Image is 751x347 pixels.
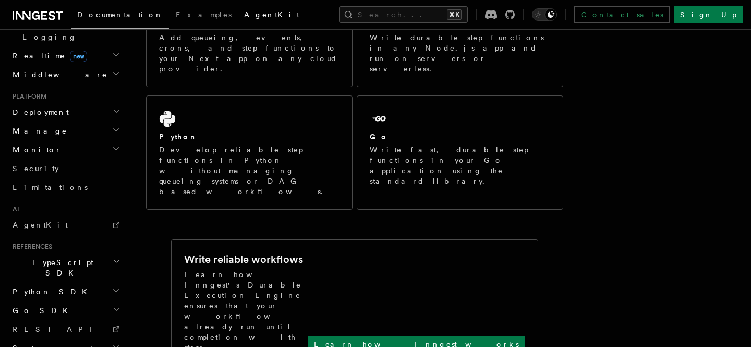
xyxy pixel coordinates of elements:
[8,51,87,61] span: Realtime
[70,51,87,62] span: new
[8,103,123,122] button: Deployment
[8,159,123,178] a: Security
[184,252,303,267] h2: Write reliable workflows
[8,178,123,197] a: Limitations
[238,3,306,28] a: AgentKit
[13,164,59,173] span: Security
[8,122,123,140] button: Manage
[8,107,69,117] span: Deployment
[8,145,62,155] span: Monitor
[13,221,68,229] span: AgentKit
[8,305,74,316] span: Go SDK
[159,32,340,74] p: Add queueing, events, crons, and step functions to your Next app on any cloud provider.
[22,33,77,41] span: Logging
[8,286,93,297] span: Python SDK
[169,3,238,28] a: Examples
[8,301,123,320] button: Go SDK
[8,65,123,84] button: Middleware
[532,8,557,21] button: Toggle dark mode
[159,145,340,197] p: Develop reliable step functions in Python without managing queueing systems or DAG based workflows.
[8,69,107,80] span: Middleware
[370,131,389,142] h2: Go
[370,145,550,186] p: Write fast, durable step functions in your Go application using the standard library.
[8,205,19,213] span: AI
[244,10,299,19] span: AgentKit
[8,243,52,251] span: References
[8,126,67,136] span: Manage
[71,3,169,29] a: Documentation
[8,216,123,234] a: AgentKit
[8,257,113,278] span: TypeScript SDK
[674,6,743,23] a: Sign Up
[18,28,123,46] a: Logging
[8,92,47,101] span: Platform
[357,95,563,210] a: GoWrite fast, durable step functions in your Go application using the standard library.
[8,320,123,339] a: REST API
[8,46,123,65] button: Realtimenew
[574,6,670,23] a: Contact sales
[8,140,123,159] button: Monitor
[13,183,88,192] span: Limitations
[8,282,123,301] button: Python SDK
[176,10,232,19] span: Examples
[13,325,101,333] span: REST API
[146,95,353,210] a: PythonDevelop reliable step functions in Python without managing queueing systems or DAG based wo...
[339,6,468,23] button: Search...⌘K
[159,131,198,142] h2: Python
[8,253,123,282] button: TypeScript SDK
[370,32,550,74] p: Write durable step functions in any Node.js app and run on servers or serverless.
[447,9,462,20] kbd: ⌘K
[77,10,163,19] span: Documentation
